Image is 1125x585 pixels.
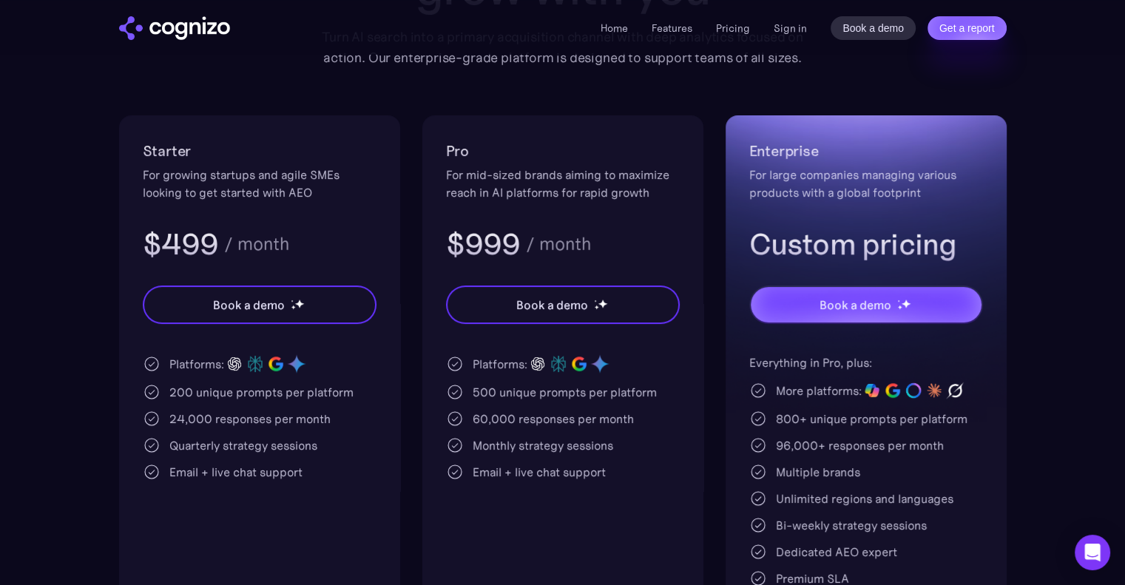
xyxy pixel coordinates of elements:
[213,296,284,314] div: Book a demo
[143,166,376,201] div: For growing startups and agile SMEs looking to get started with AEO
[776,463,860,481] div: Multiple brands
[749,225,983,263] h3: Custom pricing
[291,305,296,310] img: star
[473,355,527,373] div: Platforms:
[901,299,911,308] img: star
[928,16,1007,40] a: Get a report
[897,305,902,310] img: star
[526,235,591,253] div: / month
[594,300,596,302] img: star
[716,21,750,35] a: Pricing
[897,300,899,302] img: star
[169,410,331,427] div: 24,000 responses per month
[1075,535,1110,570] div: Open Intercom Messenger
[749,285,983,324] a: Book a demostarstarstar
[598,299,607,308] img: star
[473,383,657,401] div: 500 unique prompts per platform
[446,225,521,263] h3: $999
[169,383,354,401] div: 200 unique prompts per platform
[776,436,944,454] div: 96,000+ responses per month
[143,225,219,263] h3: $499
[473,410,634,427] div: 60,000 responses per month
[224,235,289,253] div: / month
[169,463,303,481] div: Email + live chat support
[652,21,692,35] a: Features
[820,296,891,314] div: Book a demo
[776,516,927,534] div: Bi-weekly strategy sessions
[169,436,317,454] div: Quarterly strategy sessions
[143,139,376,163] h2: Starter
[119,16,230,40] img: cognizo logo
[516,296,587,314] div: Book a demo
[143,285,376,324] a: Book a demostarstarstar
[749,354,983,371] div: Everything in Pro, plus:
[749,139,983,163] h2: Enterprise
[776,382,862,399] div: More platforms:
[749,166,983,201] div: For large companies managing various products with a global footprint
[446,166,680,201] div: For mid-sized brands aiming to maximize reach in AI platforms for rapid growth
[776,410,967,427] div: 800+ unique prompts per platform
[119,16,230,40] a: home
[473,463,606,481] div: Email + live chat support
[294,299,304,308] img: star
[831,16,916,40] a: Book a demo
[446,285,680,324] a: Book a demostarstarstar
[601,21,628,35] a: Home
[776,490,953,507] div: Unlimited regions and languages
[446,139,680,163] h2: Pro
[169,355,224,373] div: Platforms:
[594,305,599,310] img: star
[473,436,613,454] div: Monthly strategy sessions
[774,19,807,37] a: Sign in
[776,543,897,561] div: Dedicated AEO expert
[291,300,293,302] img: star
